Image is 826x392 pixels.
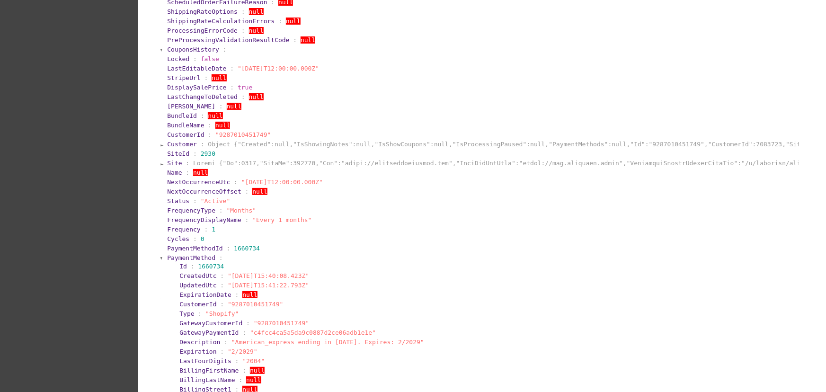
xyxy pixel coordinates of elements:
[235,357,239,365] span: :
[201,112,204,119] span: :
[167,112,197,119] span: BundleId
[167,150,189,157] span: SiteId
[231,339,424,346] span: "American_express ending in [DATE]. Expires: 2/2029"
[246,320,250,327] span: :
[198,263,224,270] span: 1660734
[252,188,267,195] span: null
[228,348,258,355] span: "2/2029"
[242,357,265,365] span: "2004"
[179,329,239,336] span: GatewayPaymentId
[179,367,239,374] span: BillingFirstName
[224,339,228,346] span: :
[167,65,226,72] span: LastEditableDate
[167,254,215,261] span: PaymentMethod
[201,55,219,62] span: false
[179,282,216,289] span: UpdatedUtc
[215,122,230,129] span: null
[167,197,189,205] span: Status
[227,103,241,110] span: null
[167,103,215,110] span: [PERSON_NAME]
[179,339,220,346] span: Description
[179,291,231,298] span: ExpirationDate
[167,169,182,176] span: Name
[167,84,226,91] span: DisplaySalePrice
[201,197,231,205] span: "Active"
[234,245,260,252] span: 1660734
[228,272,309,279] span: "[DATE]T15:40:08.423Z"
[227,245,231,252] span: :
[179,348,216,355] span: Expiration
[242,329,246,336] span: :
[179,320,242,327] span: GatewayCustomerId
[204,74,208,81] span: :
[242,367,246,374] span: :
[249,27,264,34] span: null
[167,226,200,233] span: Frequency
[167,216,241,223] span: FrequencyDisplayName
[246,376,261,383] span: null
[191,263,195,270] span: :
[220,348,224,355] span: :
[179,301,216,308] span: CustomerId
[201,141,204,148] span: :
[179,263,187,270] span: Id
[179,272,216,279] span: CreatedUtc
[201,235,204,242] span: 0
[179,357,231,365] span: LastFourDigits
[167,36,289,44] span: PreProcessingValidationResultCode
[227,207,257,214] span: "Months"
[242,291,257,298] span: null
[193,169,208,176] span: null
[241,8,245,15] span: :
[230,65,234,72] span: :
[167,46,219,53] span: CouponsHistory
[238,84,252,91] span: true
[186,160,189,167] span: :
[167,122,204,129] span: BundleName
[245,188,249,195] span: :
[234,178,238,186] span: :
[167,74,200,81] span: StripeUrl
[167,131,204,138] span: CustomerId
[167,207,215,214] span: FrequencyType
[238,65,319,72] span: "[DATE]T12:00:00.000Z"
[215,131,271,138] span: "9287010451749"
[220,301,224,308] span: :
[198,310,202,317] span: :
[228,282,309,289] span: "[DATE]T15:41:22.793Z"
[249,93,264,100] span: null
[208,122,212,129] span: :
[219,207,223,214] span: :
[193,55,197,62] span: :
[250,329,376,336] span: "c4fcc4ca5a5da9c0887d2ce06adb1e1e"
[167,141,197,148] span: Customer
[223,46,227,53] span: :
[193,197,197,205] span: :
[239,376,243,383] span: :
[278,18,282,25] span: :
[204,226,208,233] span: :
[235,291,239,298] span: :
[167,178,230,186] span: NextOccurrenceUtc
[219,254,223,261] span: :
[286,18,301,25] span: null
[254,320,309,327] span: "9287010451749"
[167,18,275,25] span: ShippingRateCalculationErrors
[230,84,234,91] span: :
[241,93,245,100] span: :
[241,27,245,34] span: :
[179,310,194,317] span: Type
[167,8,238,15] span: ShippingRateOptions
[167,27,238,34] span: ProcessingErrorCode
[167,188,241,195] span: NextOccurrenceOffset
[245,216,249,223] span: :
[301,36,315,44] span: null
[167,245,222,252] span: PaymentMethodId
[167,235,189,242] span: Cycles
[219,103,223,110] span: :
[220,272,224,279] span: :
[212,226,215,233] span: 1
[228,301,283,308] span: "9287010451749"
[212,74,226,81] span: null
[293,36,297,44] span: :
